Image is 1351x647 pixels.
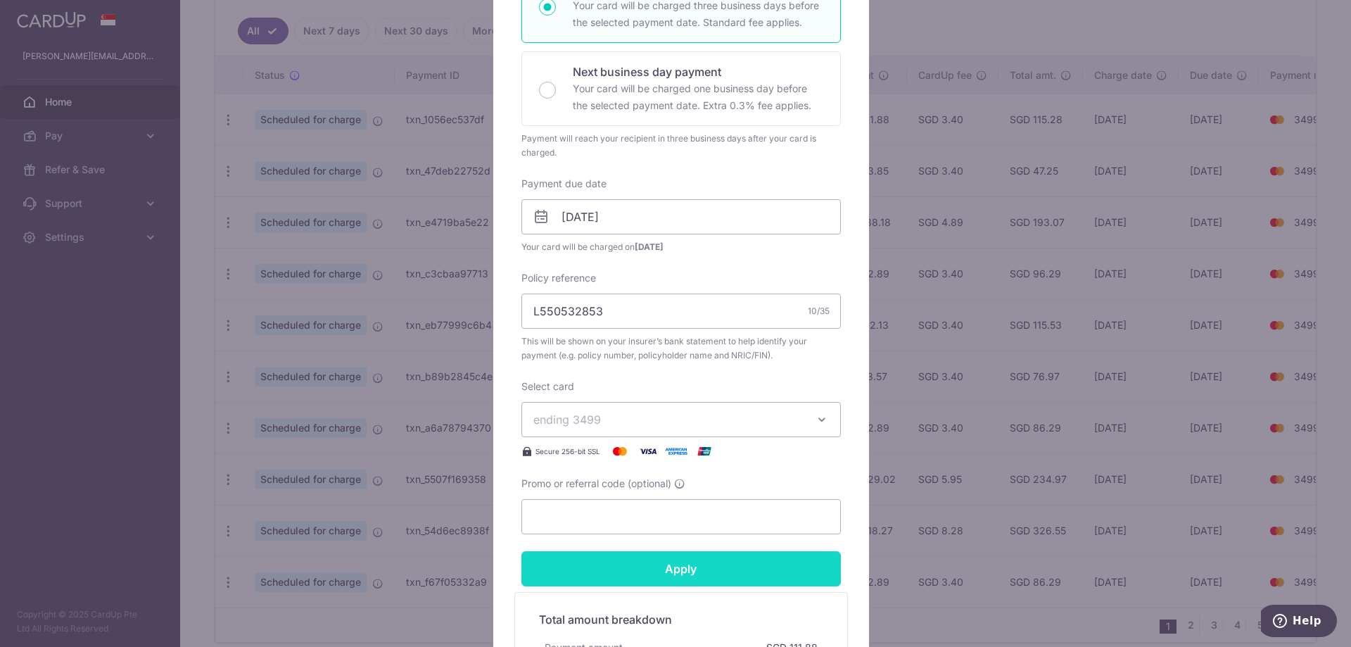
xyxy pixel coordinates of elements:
[521,402,841,437] button: ending 3499
[521,477,671,491] span: Promo or referral code (optional)
[521,379,574,394] label: Select card
[635,241,664,252] span: [DATE]
[521,334,841,363] span: This will be shown on your insurer’s bank statement to help identify your payment (e.g. policy nu...
[573,63,823,80] p: Next business day payment
[535,446,600,457] span: Secure 256-bit SSL
[634,443,662,460] img: Visa
[521,551,841,586] input: Apply
[690,443,718,460] img: UnionPay
[662,443,690,460] img: American Express
[521,271,596,285] label: Policy reference
[573,80,823,114] p: Your card will be charged one business day before the selected payment date. Extra 0.3% fee applies.
[521,240,841,254] span: Your card will be charged on
[606,443,634,460] img: Mastercard
[1261,605,1337,640] iframe: Opens a widget where you can find more information
[539,611,823,628] h5: Total amount breakdown
[521,132,841,160] div: Payment will reach your recipient in three business days after your card is charged.
[808,304,830,318] div: 10/35
[533,413,601,427] span: ending 3499
[521,177,607,191] label: Payment due date
[521,199,841,234] input: DD / MM / YYYY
